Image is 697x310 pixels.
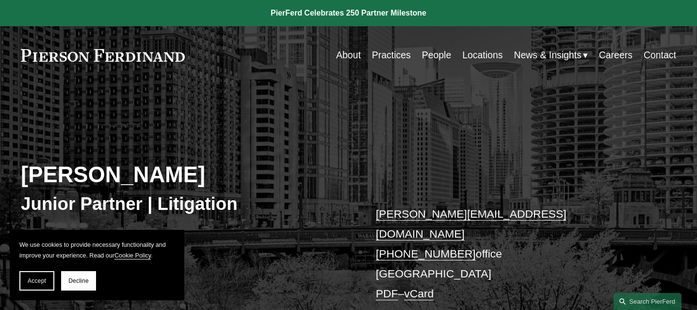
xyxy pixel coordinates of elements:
a: [PHONE_NUMBER] [376,247,476,260]
h3: Junior Partner | Litigation [21,193,348,215]
p: office [GEOGRAPHIC_DATA] – [376,204,649,304]
a: Careers [599,46,632,65]
p: We use cookies to provide necessary functionality and improve your experience. Read our . [19,240,175,261]
a: Search this site [614,293,681,310]
section: Cookie banner [10,230,184,300]
a: vCard [404,287,434,300]
a: Locations [462,46,502,65]
a: Contact [644,46,676,65]
span: Decline [68,277,89,284]
span: News & Insights [514,47,581,64]
a: Cookie Policy [114,252,151,259]
a: folder dropdown [514,46,587,65]
a: Practices [372,46,411,65]
span: Accept [28,277,46,284]
a: [PERSON_NAME][EMAIL_ADDRESS][DOMAIN_NAME] [376,207,567,240]
a: PDF [376,287,398,300]
button: Accept [19,271,54,291]
a: People [422,46,452,65]
button: Decline [61,271,96,291]
a: About [336,46,361,65]
h2: [PERSON_NAME] [21,162,348,189]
